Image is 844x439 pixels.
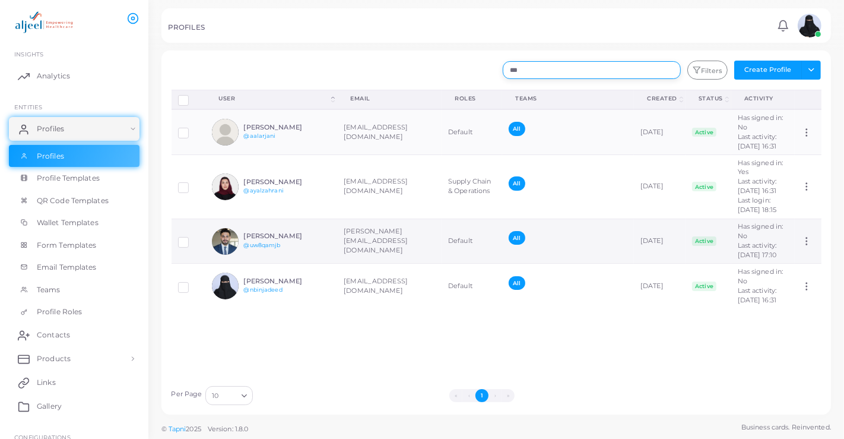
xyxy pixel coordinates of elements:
[212,119,239,146] img: avatar
[208,425,249,433] span: Version: 1.8.0
[337,109,442,154] td: [EMAIL_ADDRESS][DOMAIN_NAME]
[692,236,717,246] span: Active
[442,219,502,264] td: Default
[37,401,62,412] span: Gallery
[172,90,206,109] th: Row-selection
[734,61,802,80] button: Create Profile
[738,267,783,285] span: Has signed in: No
[212,228,239,255] img: avatar
[509,231,525,245] span: All
[337,155,442,219] td: [EMAIL_ADDRESS][DOMAIN_NAME]
[9,117,139,141] a: Profiles
[738,286,777,304] span: Last activity: [DATE] 16:31
[9,371,139,394] a: Links
[738,113,783,131] span: Has signed in: No
[795,90,821,109] th: Action
[244,187,284,194] a: @ayalzahrani
[692,128,717,137] span: Active
[442,264,502,308] td: Default
[37,151,64,162] span: Profiles
[634,219,686,264] td: [DATE]
[37,262,97,273] span: Email Templates
[9,190,139,212] a: QR Code Templates
[244,286,283,293] a: @nbinjadeed
[186,424,201,434] span: 2025
[687,61,728,80] button: Filters
[442,109,502,154] td: Default
[738,159,783,176] span: Has signed in: Yes
[9,256,139,279] a: Email Templates
[168,23,205,31] h5: PROFILES
[738,132,777,150] span: Last activity: [DATE] 16:31
[244,178,331,186] h6: [PERSON_NAME]
[244,124,331,131] h6: [PERSON_NAME]
[337,219,442,264] td: [PERSON_NAME][EMAIL_ADDRESS][DOMAIN_NAME]
[9,167,139,190] a: Profile Templates
[9,347,139,371] a: Products
[692,282,717,291] span: Active
[14,50,43,58] span: INSIGHTS
[169,425,186,433] a: Tapni
[634,264,686,308] td: [DATE]
[37,285,61,295] span: Teams
[9,323,139,347] a: Contacts
[244,232,331,240] h6: [PERSON_NAME]
[212,390,218,402] span: 10
[37,71,70,81] span: Analytics
[741,422,831,432] span: Business cards. Reinvented.
[738,177,777,195] span: Last activity: [DATE] 16:31
[9,64,139,88] a: Analytics
[337,264,442,308] td: [EMAIL_ADDRESS][DOMAIN_NAME]
[699,94,723,103] div: Status
[205,386,253,405] div: Search for option
[218,94,329,103] div: User
[794,14,824,37] a: avatar
[37,195,109,206] span: QR Code Templates
[37,377,56,388] span: Links
[9,211,139,234] a: Wallet Templates
[442,155,502,219] td: Supply Chain & Operations
[220,389,237,402] input: Search for option
[212,273,239,299] img: avatar
[692,182,717,191] span: Active
[634,155,686,219] td: [DATE]
[37,124,64,134] span: Profiles
[634,109,686,154] td: [DATE]
[9,394,139,418] a: Gallery
[37,330,70,340] span: Contacts
[738,241,777,259] span: Last activity: [DATE] 17:10
[509,122,525,135] span: All
[509,176,525,190] span: All
[9,145,139,168] a: Profiles
[37,217,99,228] span: Wallet Templates
[212,173,239,200] img: avatar
[14,103,42,110] span: ENTITIES
[244,242,281,248] a: @uw8qamjb
[161,424,248,434] span: ©
[738,222,783,240] span: Has signed in: No
[172,390,202,399] label: Per Page
[515,94,621,103] div: Teams
[9,234,139,257] a: Form Templates
[11,11,77,33] img: logo
[37,353,71,364] span: Products
[509,276,525,290] span: All
[37,173,100,184] span: Profile Templates
[455,94,489,103] div: Roles
[37,240,97,251] span: Form Templates
[798,14,821,37] img: avatar
[244,132,276,139] a: @aalarjani
[738,196,776,214] span: Last login: [DATE] 18:15
[647,94,677,103] div: Created
[475,389,488,402] button: Go to page 1
[9,279,139,301] a: Teams
[744,94,782,103] div: activity
[37,307,82,317] span: Profile Roles
[350,94,429,103] div: Email
[244,277,331,285] h6: [PERSON_NAME]
[256,389,708,402] ul: Pagination
[9,301,139,323] a: Profile Roles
